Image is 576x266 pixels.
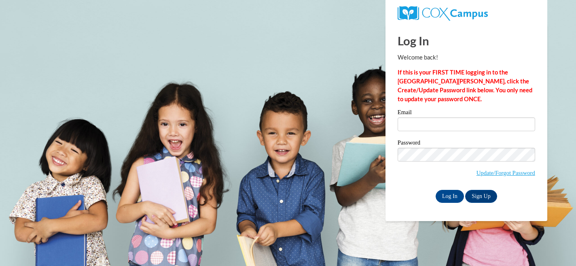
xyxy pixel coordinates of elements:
strong: If this is your FIRST TIME logging in to the [GEOGRAPHIC_DATA][PERSON_NAME], click the Create/Upd... [398,69,532,102]
label: Email [398,109,535,117]
a: COX Campus [398,9,488,16]
a: Update/Forgot Password [476,170,535,176]
img: COX Campus [398,6,488,21]
a: Sign Up [465,190,497,203]
input: Log In [436,190,464,203]
label: Password [398,140,535,148]
h1: Log In [398,32,535,49]
p: Welcome back! [398,53,535,62]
